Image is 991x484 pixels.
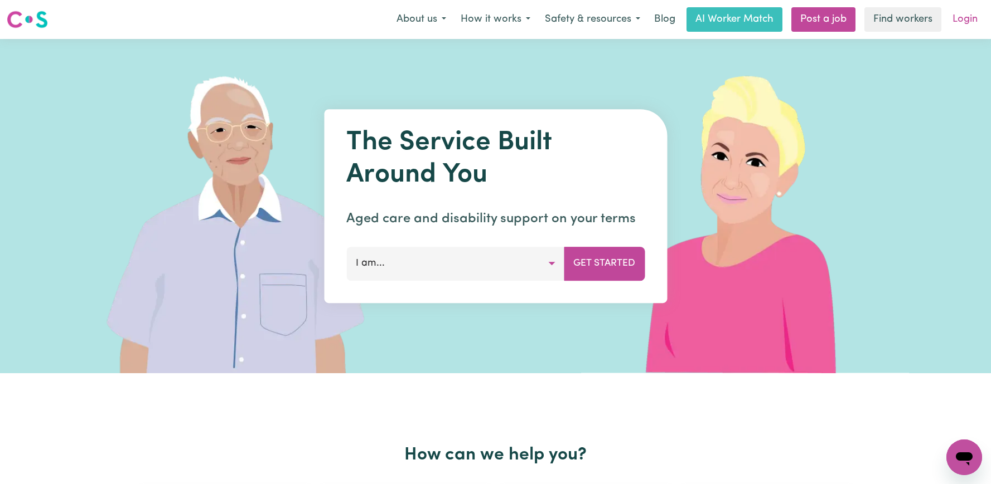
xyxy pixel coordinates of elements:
[346,247,564,280] button: I am...
[791,7,855,32] a: Post a job
[134,444,857,466] h2: How can we help you?
[346,127,645,191] h1: The Service Built Around You
[946,439,982,475] iframe: Button to launch messaging window
[7,9,48,30] img: Careseekers logo
[389,8,453,31] button: About us
[564,247,645,280] button: Get Started
[687,7,782,32] a: AI Worker Match
[7,7,48,32] a: Careseekers logo
[647,7,682,32] a: Blog
[346,209,645,229] p: Aged care and disability support on your terms
[946,7,984,32] a: Login
[453,8,538,31] button: How it works
[864,7,941,32] a: Find workers
[538,8,647,31] button: Safety & resources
